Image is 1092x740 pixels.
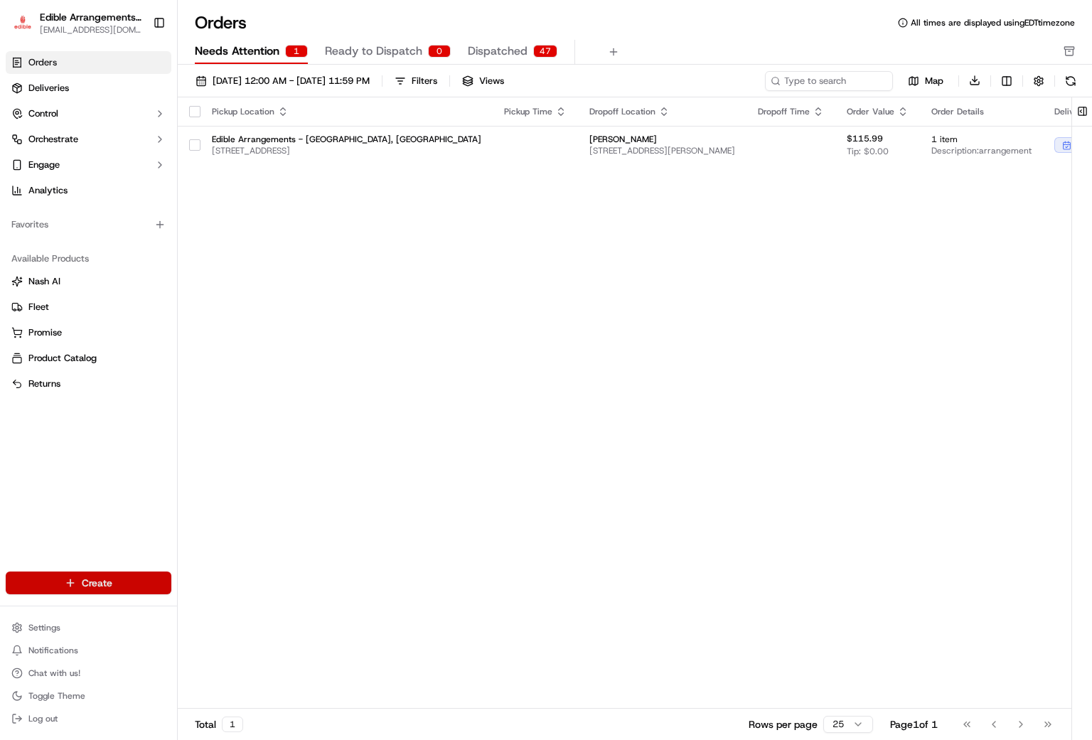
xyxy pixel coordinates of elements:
span: Orders [28,56,57,69]
div: Start new chat [64,136,233,151]
button: Map [899,73,953,90]
a: Returns [11,377,166,390]
button: Engage [6,154,171,176]
button: Toggle Theme [6,686,171,706]
div: 47 [533,45,557,58]
span: All times are displayed using EDT timezone [911,17,1075,28]
span: Description: arrangement [931,145,1032,156]
a: Nash AI [11,275,166,288]
span: Promise [28,326,62,339]
div: 📗 [14,320,26,331]
div: Available Products [6,247,171,270]
span: Map [925,75,943,87]
button: Refresh [1061,71,1081,91]
span: Edible Arrangements - [GEOGRAPHIC_DATA], [GEOGRAPHIC_DATA] [212,134,481,145]
a: Promise [11,326,166,339]
img: 8571987876998_91fb9ceb93ad5c398215_72.jpg [30,136,55,162]
div: Order Value [847,106,909,117]
button: Edible Arrangements - Morgantown, WVEdible Arrangements - [GEOGRAPHIC_DATA], [GEOGRAPHIC_DATA][EM... [6,6,147,40]
button: Start new chat [242,141,259,158]
p: Welcome 👋 [14,58,259,80]
div: Page 1 of 1 [890,717,938,731]
a: Orders [6,51,171,74]
div: We're available if you need us! [64,151,196,162]
div: Order Details [931,106,1032,117]
div: 1 [222,717,243,732]
a: 📗Knowledge Base [9,313,114,338]
span: Tip: $0.00 [847,146,889,157]
button: See all [220,183,259,200]
img: Dawn Shaffer [14,246,37,269]
button: Notifications [6,640,171,660]
input: Type to search [765,71,893,91]
span: • [118,259,123,271]
a: Deliveries [6,77,171,100]
span: Returns [28,377,60,390]
span: Pylon [141,353,172,364]
button: Nash AI [6,270,171,293]
span: [DATE] 12:00 AM - [DATE] 11:59 PM [213,75,370,87]
a: Product Catalog [11,352,166,365]
span: $115.99 [847,133,883,144]
span: Edible Arrangements - [GEOGRAPHIC_DATA], [GEOGRAPHIC_DATA] [40,10,141,24]
a: 💻API Documentation [114,313,234,338]
button: [EMAIL_ADDRESS][DOMAIN_NAME] [40,24,141,36]
span: [STREET_ADDRESS][PERSON_NAME] [589,145,735,156]
button: Filters [388,71,444,91]
span: Needs Attention [195,43,279,60]
div: Favorites [6,213,171,236]
button: Views [456,71,510,91]
span: Fleet [28,301,49,313]
div: 0 [428,45,451,58]
div: Dropoff Time [758,106,824,117]
img: Nash [14,15,43,43]
div: Filters [412,75,437,87]
span: API Documentation [134,318,228,333]
span: Views [479,75,504,87]
button: Control [6,102,171,125]
span: Wisdom [PERSON_NAME] [44,221,151,232]
span: [PERSON_NAME] [589,134,735,145]
span: Analytics [28,184,68,197]
button: Orchestrate [6,128,171,151]
div: Pickup Location [212,106,481,117]
img: 1736555255976-a54dd68f-1ca7-489b-9aae-adbdc363a1c4 [14,136,40,162]
span: Product Catalog [28,352,97,365]
button: Log out [6,709,171,729]
a: Fleet [11,301,166,313]
button: Fleet [6,296,171,318]
span: Chat with us! [28,667,80,679]
span: Settings [28,622,60,633]
span: [STREET_ADDRESS] [212,145,481,156]
span: 1 item [931,134,1032,145]
button: Chat with us! [6,663,171,683]
span: [DATE] [126,259,155,271]
div: Past conversations [14,186,95,197]
button: Create [6,572,171,594]
span: Dispatched [468,43,528,60]
span: • [154,221,159,232]
div: 💻 [120,320,132,331]
div: 1 [285,45,308,58]
img: Wisdom Oko [14,208,37,235]
span: Notifications [28,645,78,656]
span: Nash AI [28,275,60,288]
span: Log out [28,713,58,724]
span: [DATE] [162,221,191,232]
a: Analytics [6,179,171,202]
div: Total [195,717,243,732]
span: Create [82,576,112,590]
span: Toggle Theme [28,690,85,702]
span: Deliveries [28,82,69,95]
input: Got a question? Start typing here... [37,92,256,107]
button: Promise [6,321,171,344]
span: [PERSON_NAME] [44,259,115,271]
span: Knowledge Base [28,318,109,333]
a: Powered byPylon [100,353,172,364]
span: Ready to Dispatch [325,43,422,60]
img: 1736555255976-a54dd68f-1ca7-489b-9aae-adbdc363a1c4 [28,222,40,233]
span: Control [28,107,58,120]
button: Product Catalog [6,347,171,370]
span: Engage [28,159,60,171]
